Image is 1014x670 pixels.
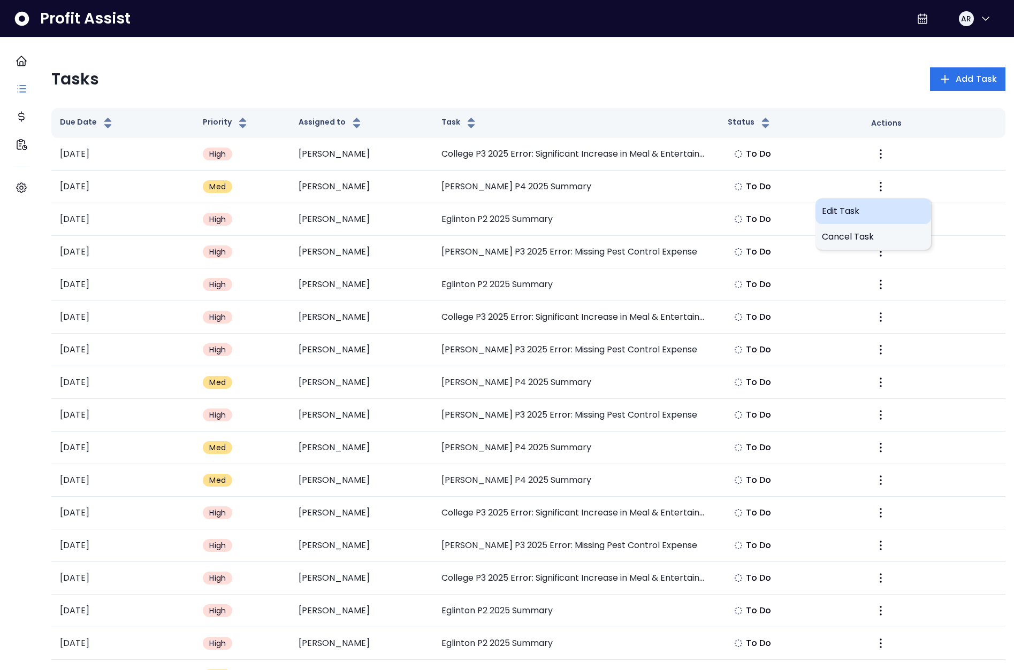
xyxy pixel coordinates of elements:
img: Not yet Started [734,606,743,615]
span: AR [961,13,971,24]
td: [PERSON_NAME] P3 2025 Error: Missing Pest Control Expense [433,529,719,562]
td: Eglinton P2 2025 Summary [433,595,719,627]
span: To Do [746,311,772,324]
span: Med [209,475,226,486]
td: [DATE] [51,171,194,203]
img: Not yet Started [734,574,743,582]
img: Not yet Started [734,150,743,158]
img: Not yet Started [734,215,743,224]
span: Add Task [956,73,997,86]
td: Eglinton P2 2025 Summary [433,203,719,236]
td: [PERSON_NAME] [290,334,433,366]
td: [PERSON_NAME] P4 2025 Summary [433,432,719,464]
span: High [209,214,226,225]
img: Not yet Started [734,509,743,517]
td: College P3 2025 Error: Significant Increase in Meal & Entertainment [433,138,719,171]
span: To Do [746,245,772,258]
span: High [209,149,226,159]
img: Not yet Started [734,313,743,321]
button: Status [728,117,772,129]
h2: Tasks [51,70,99,89]
td: [PERSON_NAME] P4 2025 Summary [433,366,719,399]
span: To Do [746,278,772,291]
td: [DATE] [51,595,194,627]
button: More [871,568,890,588]
td: [PERSON_NAME] P3 2025 Error: Missing Pest Control Expense [433,236,719,268]
span: Med [209,377,226,388]
button: More [871,373,890,392]
td: [PERSON_NAME] [290,203,433,236]
span: To Do [746,148,772,160]
td: [PERSON_NAME] P3 2025 Error: Missing Pest Control Expense [433,399,719,432]
td: [PERSON_NAME] P3 2025 Error: Missing Pest Control Expense [433,334,719,366]
span: To Do [746,604,772,617]
td: [PERSON_NAME] [290,171,433,203]
button: More [871,601,890,620]
td: [DATE] [51,627,194,660]
span: To Do [746,409,772,421]
span: To Do [746,637,772,650]
td: [PERSON_NAME] [290,627,433,660]
img: Not yet Started [734,345,743,354]
td: [DATE] [51,236,194,268]
span: High [209,312,226,322]
button: More [871,275,890,294]
td: [DATE] [51,562,194,595]
span: To Do [746,343,772,356]
td: [DATE] [51,432,194,464]
span: Med [209,442,226,453]
button: Add Task [930,67,1005,91]
span: Profit Assist [40,9,131,28]
button: Task [441,117,478,129]
td: [PERSON_NAME] [290,464,433,497]
td: Eglinton P2 2025 Summary [433,627,719,660]
img: Not yet Started [734,443,743,452]
span: High [209,540,226,551]
img: Not yet Started [734,378,743,387]
td: [DATE] [51,497,194,529]
span: Med [209,181,226,192]
button: More [871,242,890,261]
span: To Do [746,441,772,454]
span: High [209,279,226,290]
td: [PERSON_NAME] [290,432,433,464]
span: To Do [746,376,772,389]
button: More [871,438,890,457]
span: High [209,605,226,616]
button: More [871,144,890,164]
button: More [871,405,890,425]
td: [PERSON_NAME] [290,497,433,529]
img: Not yet Started [734,639,743,648]
td: [DATE] [51,464,194,497]
span: High [209,638,226,649]
button: More [871,503,890,522]
span: To Do [746,572,772,584]
button: More [871,634,890,653]
img: Not yet Started [734,248,743,256]
td: [PERSON_NAME] P4 2025 Summary [433,171,719,203]
td: [PERSON_NAME] [290,595,433,627]
img: Not yet Started [734,182,743,191]
button: Priority [203,117,249,129]
td: [DATE] [51,268,194,301]
button: Due Date [60,117,115,129]
img: Not yet Started [734,541,743,550]
span: High [209,344,226,355]
td: [DATE] [51,301,194,334]
td: [DATE] [51,334,194,366]
td: [PERSON_NAME] [290,236,433,268]
button: More [871,536,890,555]
td: College P3 2025 Error: Significant Increase in Meal & Entertainment [433,497,719,529]
th: Actions [863,108,1006,138]
span: High [209,507,226,518]
span: Cancel Task [822,230,925,243]
span: To Do [746,506,772,519]
td: [PERSON_NAME] [290,268,433,301]
button: More [871,307,890,327]
button: More [871,471,890,490]
button: More [871,340,890,359]
div: More [815,198,931,250]
span: Edit Task [822,205,925,218]
span: To Do [746,474,772,487]
span: High [209,573,226,583]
